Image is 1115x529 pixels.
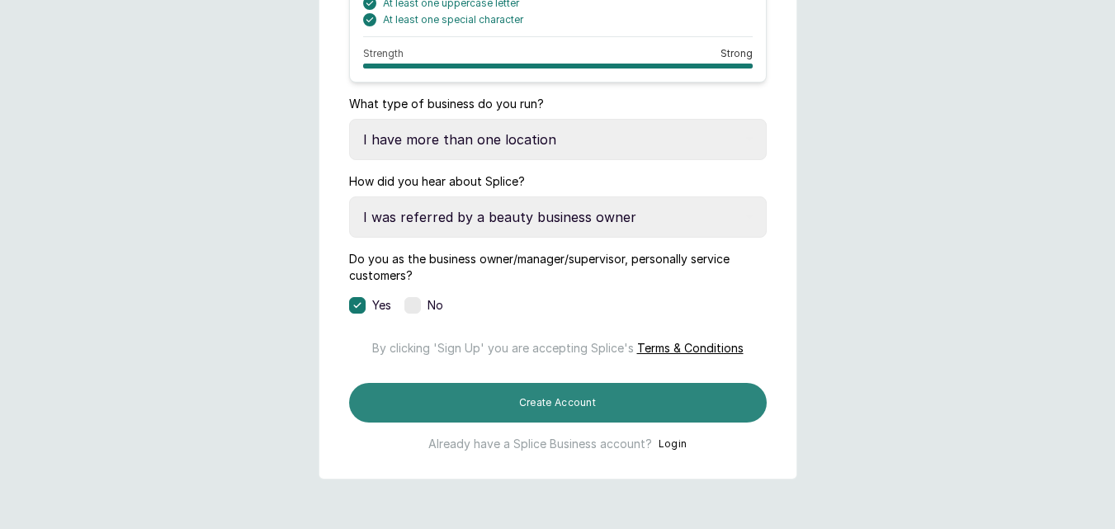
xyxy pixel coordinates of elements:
[428,436,652,452] p: Already have a Splice Business account?
[349,96,544,112] label: What type of business do you run?
[349,383,767,423] button: Create Account
[349,251,767,284] label: Do you as the business owner/manager/supervisor, personally service customers?
[637,341,744,355] span: Terms & Conditions
[372,297,391,314] span: Yes
[383,13,523,26] span: At least one special character
[720,47,753,60] span: Strong
[659,436,687,452] button: Login
[349,173,525,190] label: How did you hear about Splice?
[349,327,767,357] p: By clicking 'Sign Up' you are accepting Splice's
[428,297,443,314] span: No
[363,47,404,60] span: Strength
